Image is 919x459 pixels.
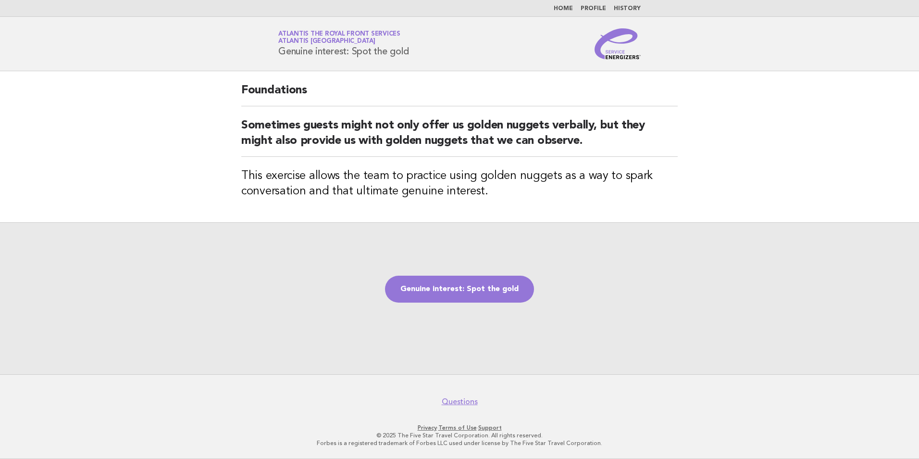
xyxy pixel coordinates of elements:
p: Forbes is a registered trademark of Forbes LLC used under license by The Five Star Travel Corpora... [165,439,754,447]
a: Terms of Use [438,424,477,431]
span: Atlantis [GEOGRAPHIC_DATA] [278,38,375,45]
a: Privacy [418,424,437,431]
a: History [614,6,641,12]
h3: This exercise allows the team to practice using golden nuggets as a way to spark conversation and... [241,168,678,199]
h2: Foundations [241,83,678,106]
a: Profile [581,6,606,12]
a: Home [554,6,573,12]
a: Questions [442,397,478,407]
h2: Sometimes guests might not only offer us golden nuggets verbally, but they might also provide us ... [241,118,678,157]
p: © 2025 The Five Star Travel Corporation. All rights reserved. [165,432,754,439]
img: Service Energizers [595,28,641,59]
h1: Genuine interest: Spot the gold [278,31,409,56]
a: Genuine interest: Spot the gold [385,276,534,303]
a: Atlantis The Royal Front ServicesAtlantis [GEOGRAPHIC_DATA] [278,31,400,44]
p: · · [165,424,754,432]
a: Support [478,424,502,431]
